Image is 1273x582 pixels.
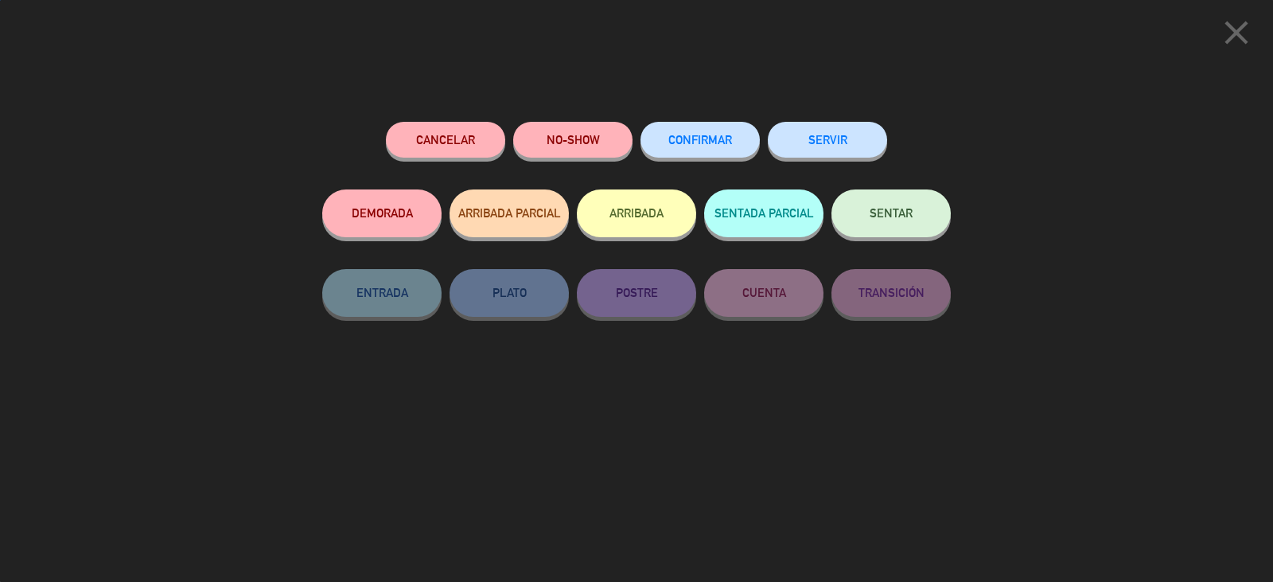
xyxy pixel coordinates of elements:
span: SENTAR [870,206,913,220]
button: DEMORADA [322,189,442,237]
button: CUENTA [704,269,823,317]
button: SENTADA PARCIAL [704,189,823,237]
button: NO-SHOW [513,122,633,158]
button: SENTAR [831,189,951,237]
span: CONFIRMAR [668,133,732,146]
i: close [1217,13,1256,53]
button: SERVIR [768,122,887,158]
button: ARRIBADA PARCIAL [450,189,569,237]
button: PLATO [450,269,569,317]
button: close [1212,12,1261,59]
button: POSTRE [577,269,696,317]
button: ARRIBADA [577,189,696,237]
button: Cancelar [386,122,505,158]
button: ENTRADA [322,269,442,317]
button: CONFIRMAR [640,122,760,158]
span: ARRIBADA PARCIAL [458,206,561,220]
button: TRANSICIÓN [831,269,951,317]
